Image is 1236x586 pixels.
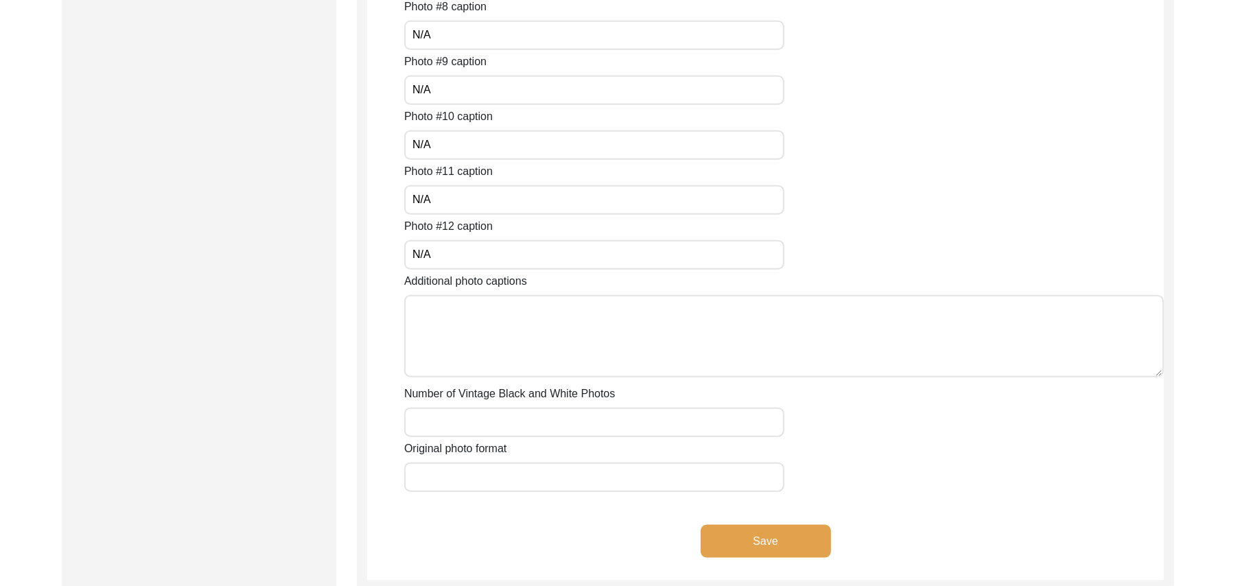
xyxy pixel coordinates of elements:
label: Number of Vintage Black and White Photos [404,386,615,402]
label: Additional photo captions [404,273,527,290]
label: Original photo format [404,441,506,457]
label: Photo #11 caption [404,163,493,180]
label: Photo #9 caption [404,54,487,70]
label: Photo #12 caption [404,218,493,235]
button: Save [701,525,831,558]
label: Photo #10 caption [404,108,493,125]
